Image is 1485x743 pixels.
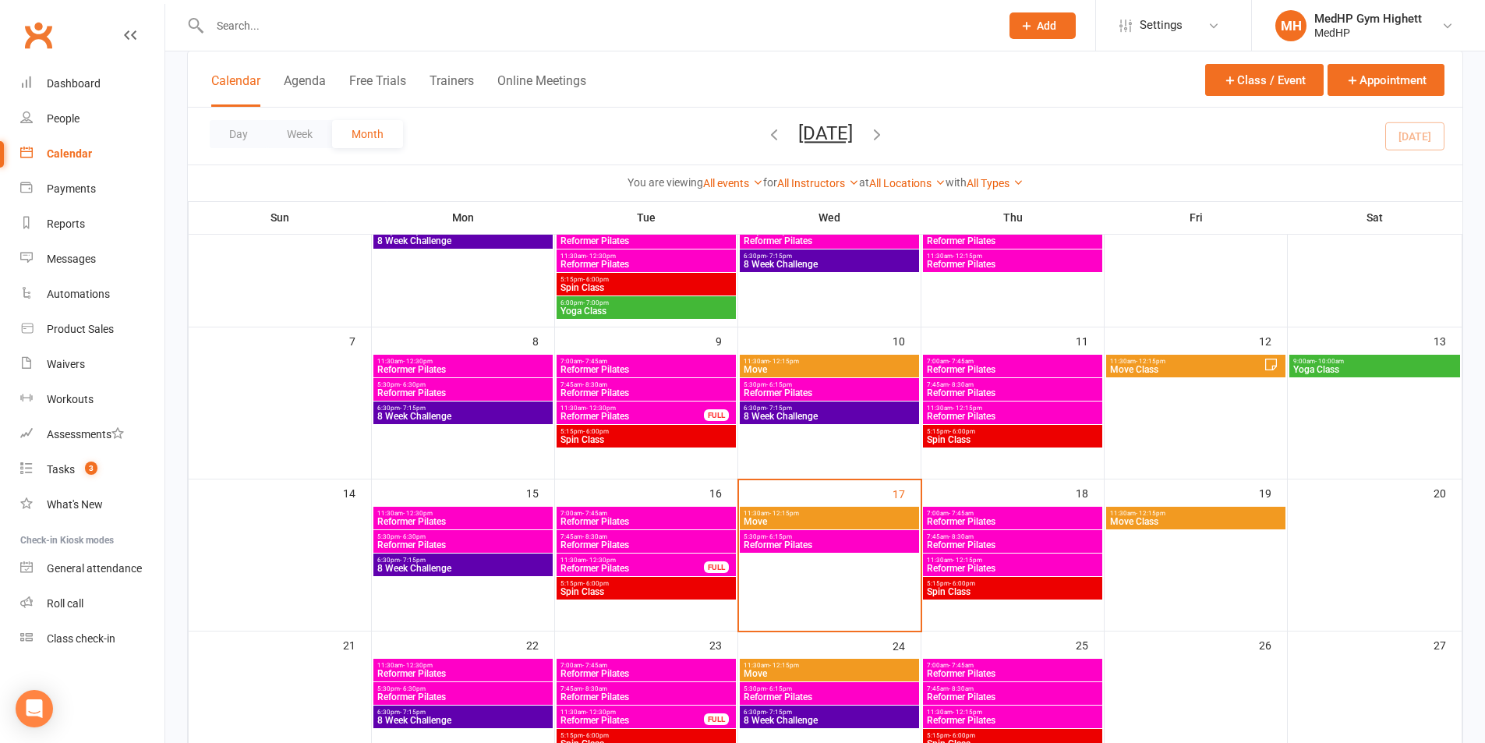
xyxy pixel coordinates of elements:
[798,122,853,144] button: [DATE]
[743,405,916,412] span: 6:30pm
[400,557,426,564] span: - 7:15pm
[926,435,1099,444] span: Spin Class
[1259,479,1287,505] div: 19
[949,732,975,739] span: - 6:00pm
[377,533,550,540] span: 5:30pm
[526,479,554,505] div: 15
[743,236,916,246] span: Reformer Pilates
[893,327,921,353] div: 10
[743,709,916,716] span: 6:30pm
[560,732,733,739] span: 5:15pm
[743,669,916,678] span: Move
[743,510,916,517] span: 11:30am
[926,405,1099,412] span: 11:30am
[763,176,777,189] strong: for
[377,709,550,716] span: 6:30pm
[560,388,733,398] span: Reformer Pilates
[47,112,80,125] div: People
[953,557,982,564] span: - 12:15pm
[47,428,124,440] div: Assessments
[560,533,733,540] span: 7:45am
[743,517,916,526] span: Move
[1288,201,1462,234] th: Sat
[1315,358,1344,365] span: - 10:00am
[377,388,550,398] span: Reformer Pilates
[560,692,733,702] span: Reformer Pilates
[743,412,916,421] span: 8 Week Challenge
[743,260,916,269] span: 8 Week Challenge
[560,358,733,365] span: 7:00am
[377,381,550,388] span: 5:30pm
[20,621,164,656] a: Class kiosk mode
[1076,327,1104,353] div: 11
[377,358,550,365] span: 11:30am
[949,662,974,669] span: - 7:45am
[377,412,550,421] span: 8 Week Challenge
[766,533,792,540] span: - 6:15pm
[430,73,474,107] button: Trainers
[560,283,733,292] span: Spin Class
[1314,26,1422,40] div: MedHP
[586,557,616,564] span: - 12:30pm
[20,586,164,621] a: Roll call
[560,587,733,596] span: Spin Class
[400,381,426,388] span: - 6:30pm
[560,540,733,550] span: Reformer Pilates
[949,381,974,388] span: - 8:30am
[47,323,114,335] div: Product Sales
[583,580,609,587] span: - 6:00pm
[769,662,799,669] span: - 12:15pm
[926,716,1099,725] span: Reformer Pilates
[582,358,607,365] span: - 7:45am
[20,207,164,242] a: Reports
[949,580,975,587] span: - 6:00pm
[949,428,975,435] span: - 6:00pm
[743,692,916,702] span: Reformer Pilates
[47,218,85,230] div: Reports
[349,73,406,107] button: Free Trials
[709,479,737,505] div: 16
[869,177,946,189] a: All Locations
[189,201,372,234] th: Sun
[582,510,607,517] span: - 7:45am
[372,201,555,234] th: Mon
[267,120,332,148] button: Week
[403,662,433,669] span: - 12:30pm
[926,510,1099,517] span: 7:00am
[20,452,164,487] a: Tasks 3
[1314,12,1422,26] div: MedHP Gym Highett
[583,276,609,283] span: - 6:00pm
[1037,19,1056,32] span: Add
[47,147,92,160] div: Calendar
[47,632,115,645] div: Class check-in
[769,358,799,365] span: - 12:15pm
[893,480,921,506] div: 17
[47,393,94,405] div: Workouts
[377,557,550,564] span: 6:30pm
[560,276,733,283] span: 5:15pm
[19,16,58,55] a: Clubworx
[949,533,974,540] span: - 8:30am
[953,253,982,260] span: - 12:15pm
[1328,64,1444,96] button: Appointment
[743,388,916,398] span: Reformer Pilates
[709,632,737,657] div: 23
[1275,10,1306,41] div: MH
[583,299,609,306] span: - 7:00pm
[926,260,1099,269] span: Reformer Pilates
[560,510,733,517] span: 7:00am
[377,365,550,374] span: Reformer Pilates
[926,732,1099,739] span: 5:15pm
[1109,365,1264,374] span: Move Class
[532,327,554,353] div: 8
[946,176,967,189] strong: with
[1076,479,1104,505] div: 18
[921,201,1105,234] th: Thu
[47,562,142,575] div: General attendance
[582,685,607,692] span: - 8:30am
[47,358,85,370] div: Waivers
[926,388,1099,398] span: Reformer Pilates
[949,685,974,692] span: - 8:30am
[926,540,1099,550] span: Reformer Pilates
[1109,510,1282,517] span: 11:30am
